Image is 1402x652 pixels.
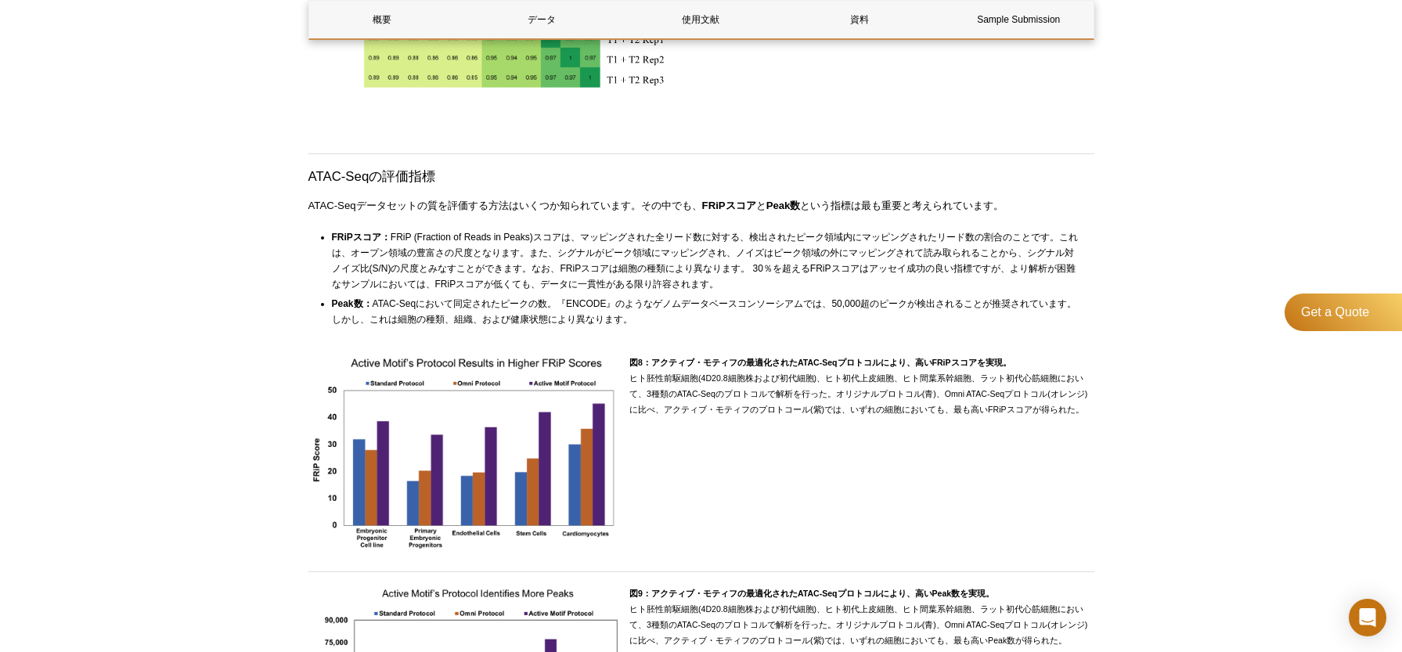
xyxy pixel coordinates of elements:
[332,298,373,309] strong: Peak数：
[308,168,1094,186] h3: ATAC-Seqの評価指標
[702,200,756,211] strong: FRiPスコア
[332,229,1080,292] li: FRiP (Fraction of Reads in Peaks)スコアは、マッピングされた全リード数に対する、検出されたピーク領域内にマッピングされたリード数の割合のことです。これは、オープン...
[629,358,1087,414] span: ヒト胚性前駆細胞(4D20.8細胞株および初代細胞)、ヒト初代上皮細胞、ヒト間葉系幹細胞、ラット初代心筋細胞において、3種類のATAC-Seqのプロトコルで解析を行った。オリジナルプロトコル(青...
[309,1,456,38] a: 概要
[629,358,1011,367] strong: 図8：アクティブ・モティフの最適化されたATAC-Seqプロトコルにより、高いFRiPスコアを実現。
[1349,599,1386,636] div: Open Intercom Messenger
[308,355,618,555] img: Active Motif’s optimized ATAC-Seq protocol results in increased FRiP scores
[627,1,774,38] a: 使用文献
[332,232,391,243] strong: FRiPスコア：
[332,292,1080,327] li: ATAC-Seqにおいて同定されたピークの数。『ENCODE』のようなゲノムデータベースコンソーシアムでは、50,000超のピークが検出されることが推奨されています。しかし、これは細胞の種類、組...
[308,198,1094,214] p: ATAC-Seqデータセットの質を評価する方法はいくつか知られています。その中でも、 と という指標は最も重要と考えられています。
[786,1,933,38] a: 資料
[629,589,1087,645] span: ヒト胚性前駆細胞(4D20.8細胞株および初代細胞)、ヒト初代上皮細胞、ヒト間葉系幹細胞、ラット初代心筋細胞において、3種類のATAC-Seqのプロトコルで解析を行った。オリジナルプロトコル(青...
[629,589,994,598] strong: 図9：アクティブ・モティフの最適化されたATAC-Seqプロトコルにより、高いPeak数を実現。
[468,1,615,38] a: データ
[308,355,618,560] a: Click for full size image
[945,1,1092,38] a: Sample Submission
[1285,294,1402,331] a: Get a Quote
[766,200,801,211] strong: Peak数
